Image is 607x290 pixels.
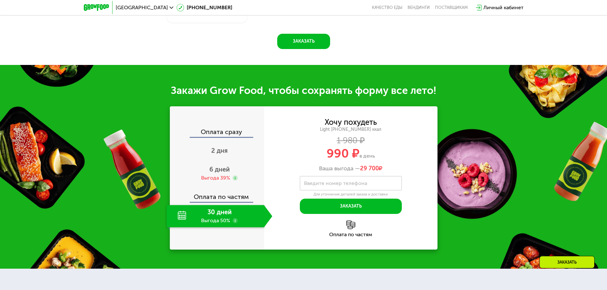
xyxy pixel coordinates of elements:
span: 6 дней [209,166,230,173]
div: Ваша выгода — [264,165,437,172]
div: Для уточнения деталей заказа и доставки [300,192,402,197]
div: Оплата по частям [170,187,264,202]
a: [PHONE_NUMBER] [177,4,232,11]
a: Вендинги [408,5,430,10]
div: Оплата сразу [170,129,264,137]
span: в день [359,153,375,159]
button: Заказать [300,199,402,214]
span: 990 ₽ [327,146,359,161]
span: ₽ [360,165,382,172]
div: Заказать [539,256,595,268]
label: Введите номер телефона [304,181,367,185]
div: поставщикам [435,5,468,10]
button: Заказать [277,34,330,49]
a: Качество еды [372,5,402,10]
span: 29 700 [360,165,379,172]
span: [GEOGRAPHIC_DATA] [116,5,168,10]
span: 2 дня [211,147,228,154]
div: Личный кабинет [483,4,524,11]
div: 1 980 ₽ [264,137,437,144]
div: Хочу похудеть [325,119,377,126]
div: Light [PHONE_NUMBER] ккал [264,127,437,132]
div: Выгода 39% [201,174,230,181]
img: l6xcnZfty9opOoJh.png [346,220,355,229]
div: Оплата по частям [264,232,437,237]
